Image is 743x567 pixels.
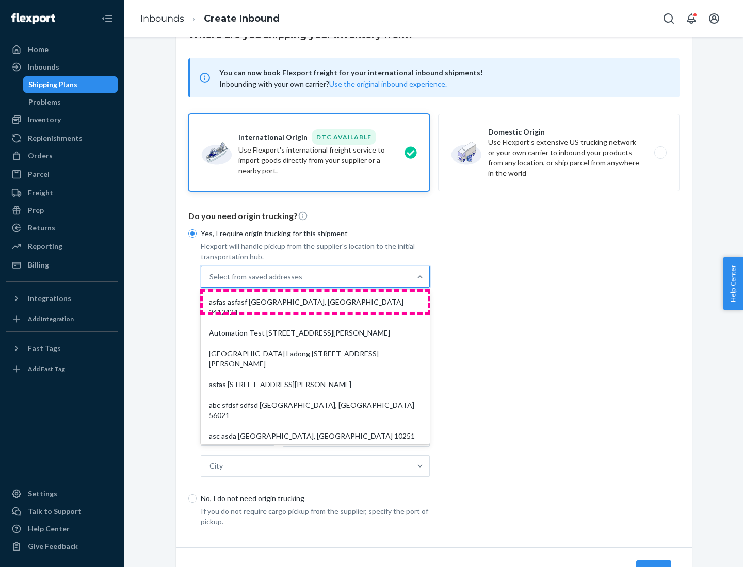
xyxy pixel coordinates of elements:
a: Prep [6,202,118,219]
a: Talk to Support [6,503,118,520]
div: asc asda [GEOGRAPHIC_DATA], [GEOGRAPHIC_DATA] 10251 [203,426,428,446]
div: abc sfdsf sdfsd [GEOGRAPHIC_DATA], [GEOGRAPHIC_DATA] 56021 [203,395,428,426]
div: Billing [28,260,49,270]
a: Freight [6,185,118,201]
span: You can now book Flexport freight for your international inbound shipments! [219,66,667,79]
div: Inbounds [28,62,59,72]
a: Add Integration [6,311,118,327]
div: Shipping Plans [28,79,77,90]
button: Integrations [6,290,118,307]
p: Do you need origin trucking? [188,210,680,222]
div: Freight [28,188,53,198]
button: Give Feedback [6,538,118,555]
button: Fast Tags [6,340,118,357]
img: Flexport logo [11,13,55,24]
div: [GEOGRAPHIC_DATA] Ladong [STREET_ADDRESS][PERSON_NAME] [203,343,428,374]
a: Reporting [6,238,118,255]
a: Orders [6,147,118,164]
p: If you do not require cargo pickup from the supplier, specify the port of pickup. [201,506,430,527]
div: Returns [28,223,55,233]
a: Settings [6,486,118,502]
div: Select from saved addresses [209,272,302,282]
button: Open notifications [681,8,702,29]
div: Replenishments [28,133,83,143]
p: Flexport will handle pickup from the supplier's location to the initial transportation hub. [201,241,430,262]
button: Open Search Box [658,8,679,29]
div: Integrations [28,293,71,304]
div: asfas [STREET_ADDRESS][PERSON_NAME] [203,374,428,395]
a: Parcel [6,166,118,182]
a: Inbounds [6,59,118,75]
div: Parcel [28,169,50,179]
div: Orders [28,151,53,161]
p: Yes, I require origin trucking for this shipment [201,228,430,239]
a: Inventory [6,111,118,128]
div: Settings [28,489,57,499]
a: Returns [6,220,118,236]
button: Use the original inbound experience. [329,79,447,89]
span: Inbounding with your own carrier? [219,79,447,88]
div: Reporting [28,241,62,252]
a: Billing [6,257,118,273]
div: Home [28,44,49,55]
div: Problems [28,97,61,107]
a: Inbounds [140,13,184,24]
div: City [209,461,223,471]
a: Problems [23,94,118,110]
a: Add Fast Tag [6,361,118,377]
div: Prep [28,205,44,215]
ol: breadcrumbs [132,4,288,34]
input: Yes, I require origin trucking for this shipment [188,229,197,238]
button: Close Navigation [97,8,118,29]
div: Help Center [28,524,70,534]
a: Replenishments [6,130,118,146]
div: Inventory [28,114,61,125]
div: Fast Tags [28,343,61,354]
div: Add Fast Tag [28,364,65,373]
a: Help Center [6,521,118,537]
a: Shipping Plans [23,76,118,93]
div: asfas asfasf [GEOGRAPHIC_DATA], [GEOGRAPHIC_DATA] 2412424 [203,292,428,323]
p: No, I do not need origin trucking [201,493,430,504]
div: Automation Test [STREET_ADDRESS][PERSON_NAME] [203,323,428,343]
button: Open account menu [704,8,724,29]
div: Add Integration [28,314,74,323]
a: Home [6,41,118,58]
button: Help Center [723,257,743,310]
a: Create Inbound [204,13,280,24]
div: Give Feedback [28,541,78,552]
input: No, I do not need origin trucking [188,494,197,503]
div: Talk to Support [28,506,82,516]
